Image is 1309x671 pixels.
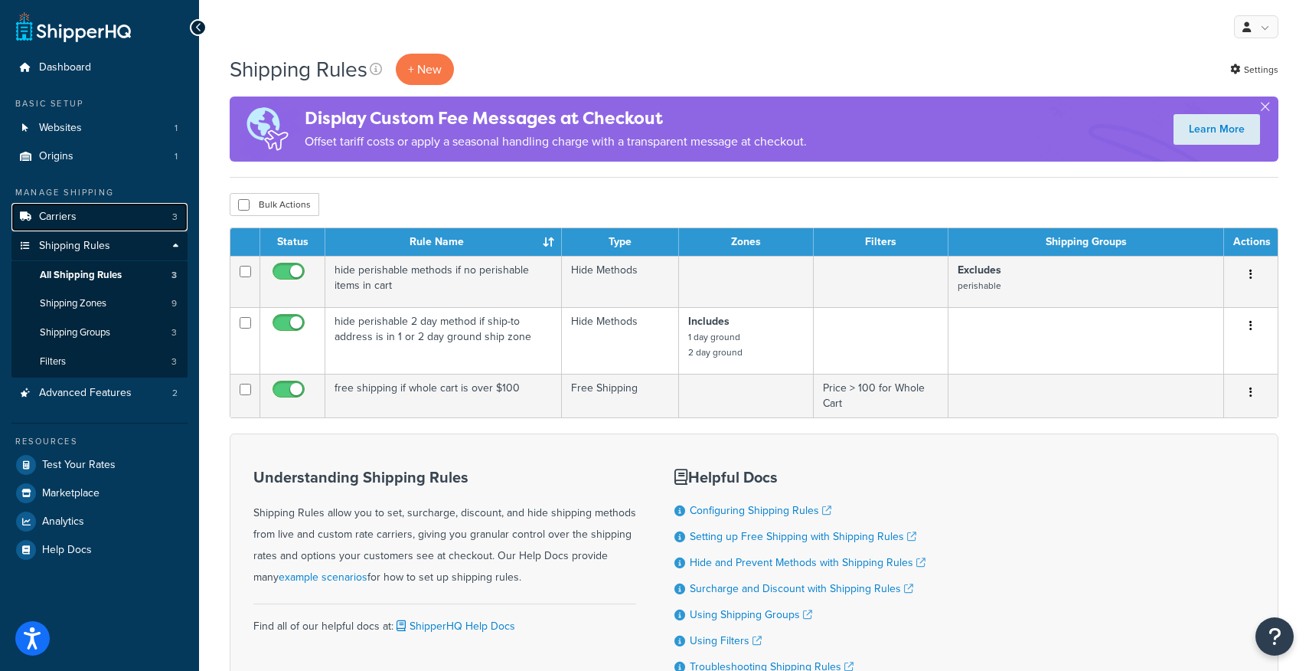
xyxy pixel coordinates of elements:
[11,114,188,142] a: Websites 1
[1230,59,1278,80] a: Settings
[40,355,66,368] span: Filters
[305,106,807,131] h4: Display Custom Fee Messages at Checkout
[688,330,743,359] small: 1 day ground 2 day ground
[42,459,116,472] span: Test Your Rates
[325,256,562,307] td: hide perishable methods if no perishable items in cart
[11,348,188,376] a: Filters 3
[690,633,762,649] a: Using Filters
[814,374,949,417] td: Price > 100 for Whole Cart
[279,569,367,585] a: example scenarios
[1174,114,1260,145] a: Learn More
[305,131,807,152] p: Offset tariff costs or apply a seasonal handling charge with a transparent message at checkout.
[11,319,188,347] a: Shipping Groups 3
[562,374,679,417] td: Free Shipping
[172,211,178,224] span: 3
[171,297,177,310] span: 9
[39,150,73,163] span: Origins
[11,290,188,318] li: Shipping Zones
[11,319,188,347] li: Shipping Groups
[690,607,812,623] a: Using Shipping Groups
[253,604,636,637] div: Find all of our helpful docs at:
[11,290,188,318] a: Shipping Zones 9
[11,480,188,507] a: Marketplace
[11,451,188,479] a: Test Your Rates
[11,232,188,378] li: Shipping Rules
[11,261,188,290] a: All Shipping Rules 3
[396,54,454,85] p: + New
[11,142,188,171] li: Origins
[11,203,188,231] li: Carriers
[11,232,188,260] a: Shipping Rules
[814,228,949,256] th: Filters
[688,313,730,329] strong: Includes
[11,186,188,199] div: Manage Shipping
[958,262,1001,278] strong: Excludes
[11,379,188,408] a: Advanced Features 2
[690,529,916,545] a: Setting up Free Shipping with Shipping Rules
[171,269,177,282] span: 3
[42,516,84,529] span: Analytics
[230,54,367,84] h1: Shipping Rules
[679,228,814,256] th: Zones
[325,374,562,417] td: free shipping if whole cart is over $100
[39,122,82,135] span: Websites
[11,142,188,171] a: Origins 1
[253,469,636,588] div: Shipping Rules allow you to set, surcharge, discount, and hide shipping methods from live and cus...
[40,269,122,282] span: All Shipping Rules
[674,469,925,486] h3: Helpful Docs
[948,228,1224,256] th: Shipping Groups
[690,502,831,519] a: Configuring Shipping Rules
[1255,617,1294,656] button: Open Resource Center
[40,326,110,339] span: Shipping Groups
[958,279,1001,293] small: perishable
[690,555,925,571] a: Hide and Prevent Methods with Shipping Rules
[175,150,178,163] span: 1
[172,387,178,400] span: 2
[253,469,636,486] h3: Understanding Shipping Rules
[11,536,188,564] a: Help Docs
[42,544,92,557] span: Help Docs
[39,387,132,400] span: Advanced Features
[11,379,188,408] li: Advanced Features
[39,240,110,253] span: Shipping Rules
[1224,228,1278,256] th: Actions
[11,114,188,142] li: Websites
[562,228,679,256] th: Type
[325,228,562,256] th: Rule Name : activate to sort column ascending
[171,326,177,339] span: 3
[11,261,188,290] li: All Shipping Rules
[11,203,188,231] a: Carriers 3
[690,581,913,597] a: Surcharge and Discount with Shipping Rules
[11,54,188,82] a: Dashboard
[325,307,562,374] td: hide perishable 2 day method if ship-to address is in 1 or 2 day ground ship zone
[16,11,131,42] a: ShipperHQ Home
[171,355,177,368] span: 3
[260,228,325,256] th: Status
[39,211,77,224] span: Carriers
[562,256,679,307] td: Hide Methods
[562,307,679,374] td: Hide Methods
[11,435,188,448] div: Resources
[230,193,319,216] button: Bulk Actions
[230,97,305,162] img: duties-banner-06bc72dcb5fe05cb3f9472aba00be2ae8eb53ab6f0d8bb03d382ba314ac3c341.png
[40,297,106,310] span: Shipping Zones
[39,61,91,74] span: Dashboard
[11,97,188,110] div: Basic Setup
[11,508,188,535] a: Analytics
[393,618,515,634] a: ShipperHQ Help Docs
[175,122,178,135] span: 1
[42,487,100,500] span: Marketplace
[11,348,188,376] li: Filters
